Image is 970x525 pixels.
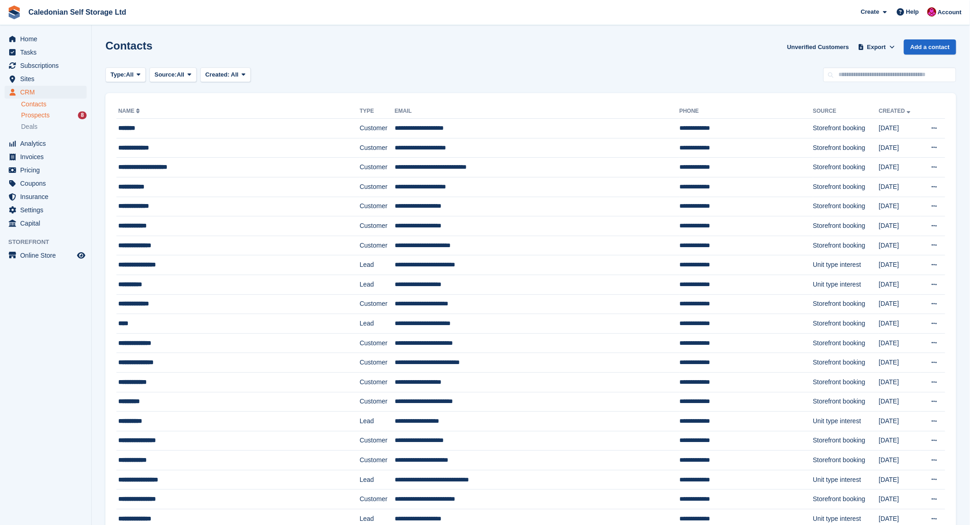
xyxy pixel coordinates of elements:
[679,104,813,119] th: Phone
[21,111,87,120] a: Prospects 8
[879,119,921,138] td: [DATE]
[904,39,956,55] a: Add a contact
[7,6,21,19] img: stora-icon-8386f47178a22dfd0bd8f6a31ec36ba5ce8667c1dd55bd0f319d3a0aa187defe.svg
[20,177,75,190] span: Coupons
[154,70,176,79] span: Source:
[879,372,921,392] td: [DATE]
[856,39,897,55] button: Export
[861,7,879,17] span: Create
[360,177,395,197] td: Customer
[938,8,962,17] span: Account
[5,217,87,230] a: menu
[5,33,87,45] a: menu
[5,137,87,150] a: menu
[25,5,130,20] a: Caledonian Self Storage Ltd
[360,333,395,353] td: Customer
[8,238,91,247] span: Storefront
[20,249,75,262] span: Online Store
[5,46,87,59] a: menu
[879,108,912,114] a: Created
[76,250,87,261] a: Preview store
[360,255,395,275] td: Lead
[813,314,879,334] td: Storefront booking
[879,412,921,431] td: [DATE]
[360,490,395,509] td: Customer
[360,412,395,431] td: Lead
[813,470,879,490] td: Unit type interest
[20,204,75,216] span: Settings
[5,86,87,99] a: menu
[879,314,921,334] td: [DATE]
[906,7,919,17] span: Help
[813,412,879,431] td: Unit type interest
[149,67,197,83] button: Source: All
[813,451,879,470] td: Storefront booking
[360,314,395,334] td: Lead
[21,111,50,120] span: Prospects
[360,197,395,216] td: Customer
[360,158,395,177] td: Customer
[360,275,395,294] td: Lead
[813,353,879,373] td: Storefront booking
[879,216,921,236] td: [DATE]
[20,33,75,45] span: Home
[105,39,153,52] h1: Contacts
[879,431,921,451] td: [DATE]
[783,39,853,55] a: Unverified Customers
[360,119,395,138] td: Customer
[200,67,251,83] button: Created: All
[879,158,921,177] td: [DATE]
[360,104,395,119] th: Type
[5,59,87,72] a: menu
[879,236,921,255] td: [DATE]
[360,470,395,490] td: Lead
[813,333,879,353] td: Storefront booking
[360,353,395,373] td: Customer
[813,431,879,451] td: Storefront booking
[360,138,395,158] td: Customer
[879,490,921,509] td: [DATE]
[879,138,921,158] td: [DATE]
[879,333,921,353] td: [DATE]
[813,255,879,275] td: Unit type interest
[78,111,87,119] div: 8
[879,294,921,314] td: [DATE]
[118,108,142,114] a: Name
[20,137,75,150] span: Analytics
[813,372,879,392] td: Storefront booking
[20,72,75,85] span: Sites
[20,164,75,177] span: Pricing
[20,217,75,230] span: Capital
[879,451,921,470] td: [DATE]
[360,451,395,470] td: Customer
[813,197,879,216] td: Storefront booking
[20,46,75,59] span: Tasks
[813,490,879,509] td: Storefront booking
[813,275,879,294] td: Unit type interest
[20,190,75,203] span: Insurance
[360,431,395,451] td: Customer
[879,470,921,490] td: [DATE]
[5,164,87,177] a: menu
[231,71,239,78] span: All
[360,392,395,412] td: Customer
[813,216,879,236] td: Storefront booking
[813,177,879,197] td: Storefront booking
[395,104,679,119] th: Email
[879,177,921,197] td: [DATE]
[177,70,185,79] span: All
[360,372,395,392] td: Customer
[110,70,126,79] span: Type:
[879,275,921,294] td: [DATE]
[20,150,75,163] span: Invoices
[813,119,879,138] td: Storefront booking
[21,122,87,132] a: Deals
[813,236,879,255] td: Storefront booking
[879,392,921,412] td: [DATE]
[5,190,87,203] a: menu
[879,197,921,216] td: [DATE]
[20,59,75,72] span: Subscriptions
[21,100,87,109] a: Contacts
[105,67,146,83] button: Type: All
[813,294,879,314] td: Storefront booking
